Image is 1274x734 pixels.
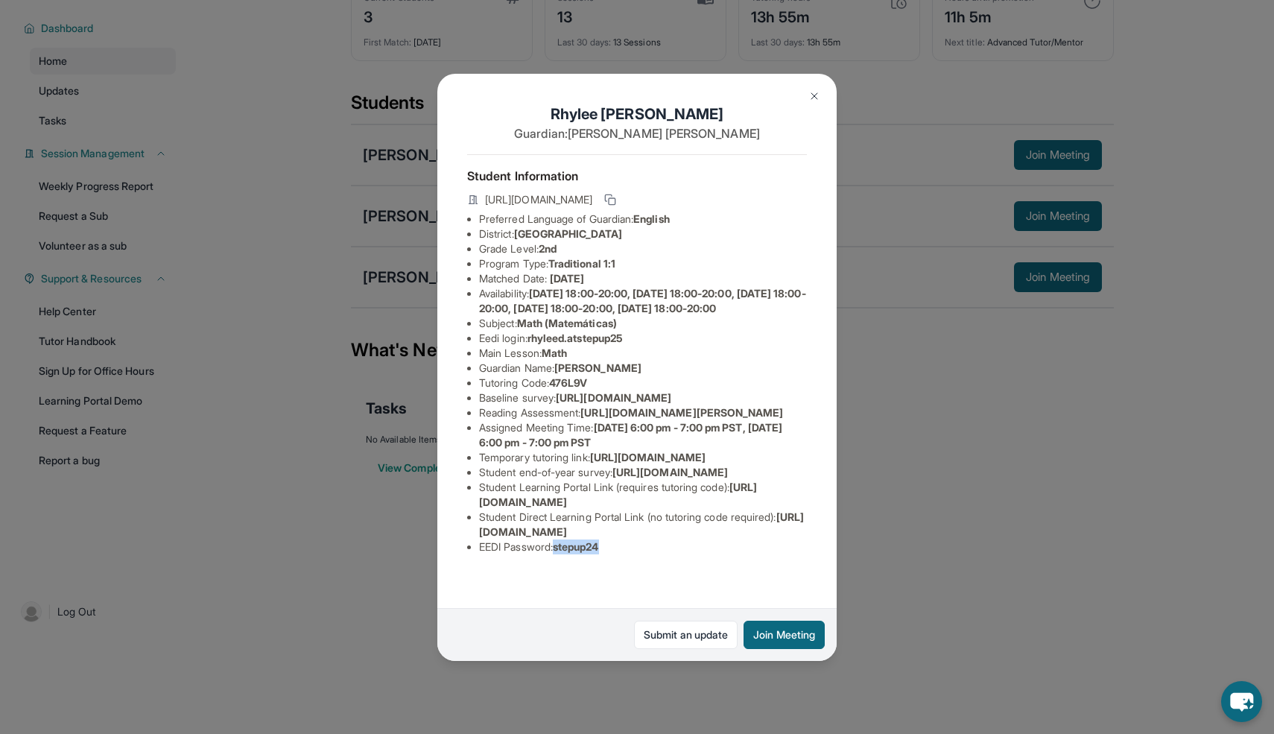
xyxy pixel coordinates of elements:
[479,420,807,450] li: Assigned Meeting Time :
[554,361,641,374] span: [PERSON_NAME]
[517,317,617,329] span: Math (Matemáticas)
[634,621,738,649] a: Submit an update
[479,361,807,376] li: Guardian Name :
[467,104,807,124] h1: Rhylee [PERSON_NAME]
[542,347,567,359] span: Math
[479,450,807,465] li: Temporary tutoring link :
[527,332,622,344] span: rhyleed.atstepup25
[479,480,807,510] li: Student Learning Portal Link (requires tutoring code) :
[479,271,807,286] li: Matched Date:
[479,212,807,227] li: Preferred Language of Guardian:
[548,257,615,270] span: Traditional 1:1
[479,346,807,361] li: Main Lesson :
[580,406,783,419] span: [URL][DOMAIN_NAME][PERSON_NAME]
[549,376,587,389] span: 476L9V
[479,256,807,271] li: Program Type:
[514,227,622,240] span: [GEOGRAPHIC_DATA]
[479,286,807,316] li: Availability:
[1221,681,1262,722] button: chat-button
[553,540,599,553] span: stepup24
[550,272,584,285] span: [DATE]
[601,191,619,209] button: Copy link
[479,465,807,480] li: Student end-of-year survey :
[479,287,806,314] span: [DATE] 18:00-20:00, [DATE] 18:00-20:00, [DATE] 18:00-20:00, [DATE] 18:00-20:00, [DATE] 18:00-20:00
[479,241,807,256] li: Grade Level:
[539,242,557,255] span: 2nd
[479,510,807,540] li: Student Direct Learning Portal Link (no tutoring code required) :
[479,405,807,420] li: Reading Assessment :
[479,390,807,405] li: Baseline survey :
[479,331,807,346] li: Eedi login :
[479,421,782,449] span: [DATE] 6:00 pm - 7:00 pm PST, [DATE] 6:00 pm - 7:00 pm PST
[590,451,706,464] span: [URL][DOMAIN_NAME]
[556,391,671,404] span: [URL][DOMAIN_NAME]
[479,376,807,390] li: Tutoring Code :
[479,540,807,554] li: EEDI Password :
[467,124,807,142] p: Guardian: [PERSON_NAME] [PERSON_NAME]
[744,621,825,649] button: Join Meeting
[612,466,728,478] span: [URL][DOMAIN_NAME]
[485,192,592,207] span: [URL][DOMAIN_NAME]
[479,316,807,331] li: Subject :
[633,212,670,225] span: English
[808,90,820,102] img: Close Icon
[467,167,807,185] h4: Student Information
[479,227,807,241] li: District:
